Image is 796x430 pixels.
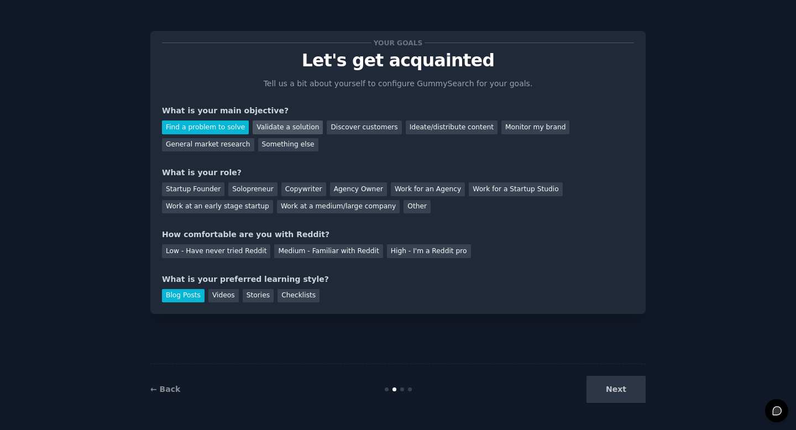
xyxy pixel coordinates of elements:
div: What is your main objective? [162,105,634,117]
div: Blog Posts [162,289,205,303]
div: Checklists [277,289,320,303]
div: Ideate/distribute content [406,120,498,134]
div: High - I'm a Reddit pro [387,244,471,258]
span: Your goals [371,37,425,49]
div: Work at a medium/large company [277,200,400,214]
div: Other [404,200,431,214]
div: Something else [258,138,318,152]
div: Agency Owner [330,182,387,196]
div: Monitor my brand [501,120,569,134]
p: Tell us a bit about yourself to configure GummySearch for your goals. [259,78,537,90]
div: Low - Have never tried Reddit [162,244,270,258]
div: Work for an Agency [391,182,465,196]
div: Medium - Familiar with Reddit [274,244,383,258]
a: ← Back [150,385,180,394]
div: Find a problem to solve [162,120,249,134]
div: Work at an early stage startup [162,200,273,214]
div: Validate a solution [253,120,323,134]
div: General market research [162,138,254,152]
p: Let's get acquainted [162,51,634,70]
div: What is your role? [162,167,634,179]
div: Stories [243,289,274,303]
div: Videos [208,289,239,303]
div: Discover customers [327,120,401,134]
div: How comfortable are you with Reddit? [162,229,634,240]
div: What is your preferred learning style? [162,274,634,285]
div: Work for a Startup Studio [469,182,562,196]
div: Startup Founder [162,182,224,196]
div: Solopreneur [228,182,277,196]
div: Copywriter [281,182,326,196]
